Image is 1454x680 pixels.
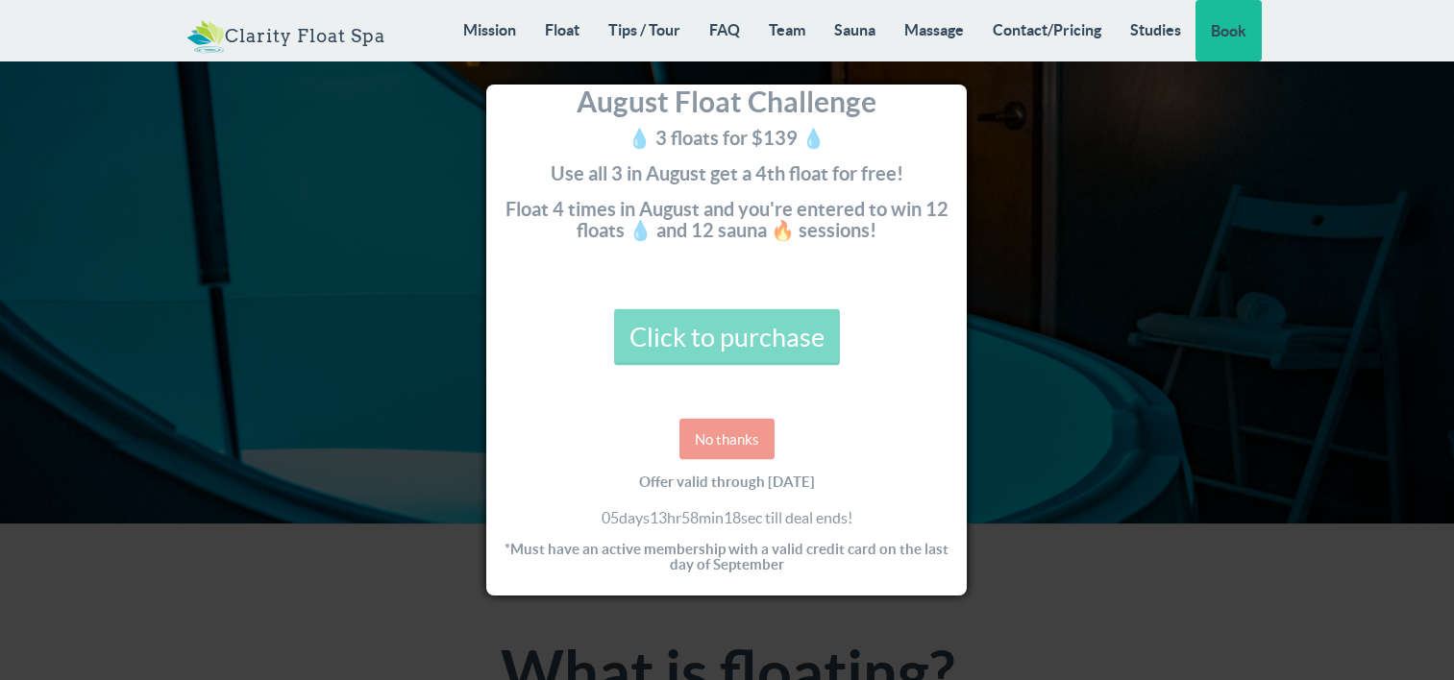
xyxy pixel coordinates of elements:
a: Click to purchase [614,317,840,375]
h5: Offer valid through [DATE] [501,482,952,498]
h3: August Float Challenge [501,94,952,126]
h4: 💧 3 floats for $139 💧 [501,135,952,157]
span: days hr min sec till deal ends! [602,517,852,534]
h4: Float 4 times in August and you're entered to win 12 floats 💧 and 12 sauna 🔥 sessions! [501,206,952,249]
h4: Use all 3 in August get a 4th float for free! [501,171,952,192]
span: 13 [650,517,667,534]
span: 58 [681,517,699,534]
a: No thanks [679,426,775,468]
span: 05 [602,517,619,534]
h5: *Must have an active membership with a valid credit card on the last day of September [501,549,952,581]
span: 18 [724,517,741,534]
